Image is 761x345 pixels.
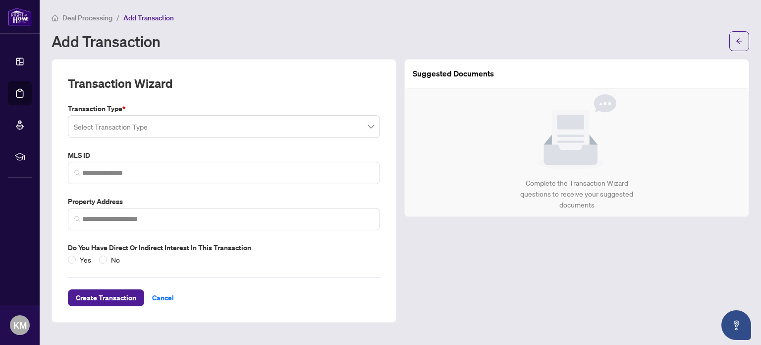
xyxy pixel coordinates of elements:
[74,170,80,176] img: search_icon
[736,38,743,45] span: arrow-left
[152,290,174,306] span: Cancel
[13,318,27,332] span: KM
[52,33,161,49] h1: Add Transaction
[52,14,58,21] span: home
[721,310,751,340] button: Open asap
[510,178,644,210] div: Complete the Transaction Wizard questions to receive your suggested documents
[68,103,380,114] label: Transaction Type
[68,75,172,91] h2: Transaction Wizard
[68,242,380,253] label: Do you have direct or indirect interest in this transaction
[68,150,380,161] label: MLS ID
[76,254,95,265] span: Yes
[144,289,182,306] button: Cancel
[76,290,136,306] span: Create Transaction
[116,12,119,23] li: /
[413,68,494,80] article: Suggested Documents
[68,196,380,207] label: Property Address
[62,13,112,22] span: Deal Processing
[68,289,144,306] button: Create Transaction
[8,7,32,26] img: logo
[107,254,124,265] span: No
[74,216,80,222] img: search_icon
[537,94,616,170] img: Null State Icon
[123,13,174,22] span: Add Transaction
